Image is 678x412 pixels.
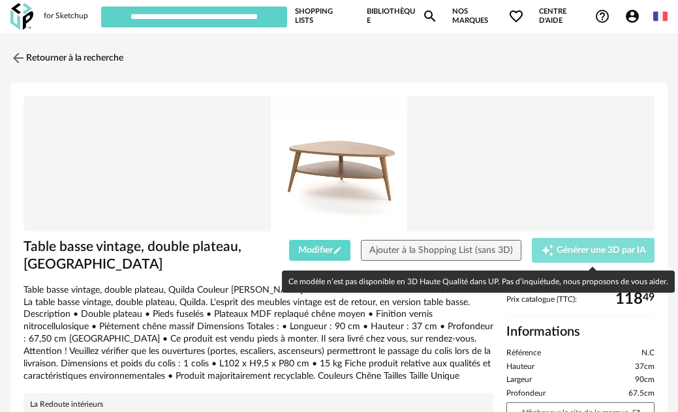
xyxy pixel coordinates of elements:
span: Hauteur [506,362,534,372]
img: svg+xml;base64,PHN2ZyB3aWR0aD0iMjQiIGhlaWdodD0iMjQiIHZpZXdCb3g9IjAgMCAyNCAyNCIgZmlsbD0ibm9uZSIgeG... [10,50,26,66]
span: Profondeur [506,389,546,399]
span: N.C [641,348,655,359]
span: Help Circle Outline icon [594,8,610,24]
img: Product pack shot [23,96,655,232]
span: Générer une 3D par IA [557,246,646,255]
span: Nos marques [452,5,525,27]
img: OXP [10,3,33,30]
div: for Sketchup [44,11,88,22]
h1: Table basse vintage, double plateau, [GEOGRAPHIC_DATA] [23,238,279,274]
div: La Redoute intérieurs [30,400,487,409]
div: Prix catalogue (TTC): [506,295,655,316]
button: ModifierPencil icon [289,240,350,261]
span: Magnify icon [422,8,438,24]
span: Modifier [298,246,342,255]
span: Ajouter à la Shopping List (sans 3D) [369,246,513,255]
span: Creation icon [541,244,554,257]
img: fr [653,9,668,23]
span: Heart Outline icon [508,8,524,24]
span: Pencil icon [333,246,342,255]
button: Ajouter à la Shopping List (sans 3D) [361,240,522,261]
div: 49 [615,295,655,304]
button: Creation icon Générer une 3D par IA [532,238,655,263]
span: Référence [506,348,541,359]
a: Shopping Lists [295,5,352,27]
span: Account Circle icon [624,8,646,24]
h2: Informations [506,323,655,340]
span: 37cm [635,362,655,372]
span: Account Circle icon [624,8,640,24]
a: BibliothèqueMagnify icon [367,5,438,27]
span: 90cm [635,375,655,385]
span: 67.5cm [628,389,655,399]
span: 118 [615,295,643,304]
span: Centre d'aideHelp Circle Outline icon [539,7,610,26]
div: Table basse vintage, double plateau, Quilda Couleur [PERSON_NAME] INTERIEURS Référence 5929138 / ... [23,284,493,383]
div: Ce modèle n’est pas disponible en 3D Haute Qualité dans UP. Pas d’inquiétude, nous proposons de v... [282,271,675,293]
span: Largeur [506,375,532,385]
a: Retourner à la recherche [10,44,123,72]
